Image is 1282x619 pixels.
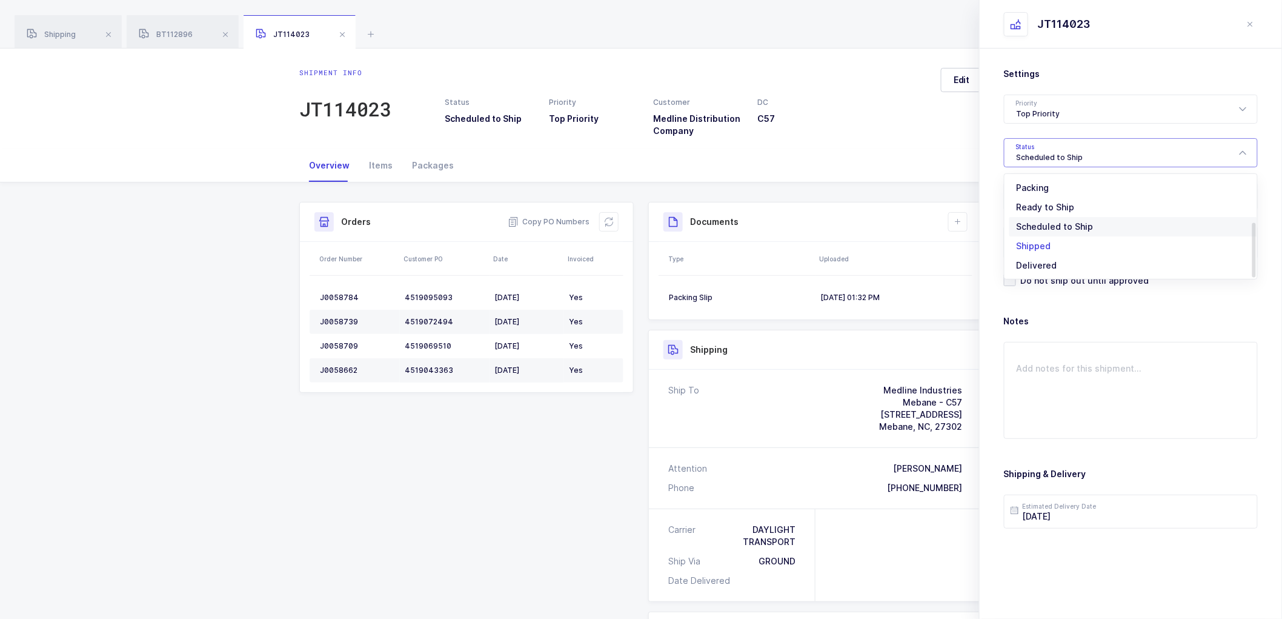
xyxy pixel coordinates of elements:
[893,463,962,475] div: [PERSON_NAME]
[879,396,962,409] div: Mebane - C57
[319,254,396,264] div: Order Number
[690,216,739,228] h3: Documents
[820,293,962,303] div: [DATE] 01:32 PM
[819,254,969,264] div: Uploaded
[139,30,193,39] span: BT112896
[320,293,395,303] div: J0058784
[668,575,735,587] div: Date Delivered
[569,341,583,350] span: Yes
[1038,17,1091,32] div: JT114023
[879,409,962,421] div: [STREET_ADDRESS]
[887,482,962,494] div: [PHONE_NUMBER]
[341,216,371,228] h3: Orders
[568,254,620,264] div: Invoiced
[256,30,310,39] span: JT114023
[690,344,728,356] h3: Shipping
[654,97,743,108] div: Customer
[299,68,391,78] div: Shipment info
[320,317,395,327] div: J0058739
[359,149,402,182] div: Items
[445,113,534,125] h3: Scheduled to Ship
[320,341,395,351] div: J0058709
[402,149,463,182] div: Packages
[405,317,485,327] div: 4519072494
[1243,17,1258,32] button: close drawer
[759,555,795,567] div: GROUND
[669,293,811,303] div: Packing Slip
[569,366,583,375] span: Yes
[758,97,848,108] div: DC
[668,254,812,264] div: Type
[1017,202,1075,212] span: Ready to Ship
[445,97,534,108] div: Status
[700,524,795,548] div: DAYLIGHT TRANSPORT
[668,555,705,567] div: Ship Via
[879,384,962,396] div: Medline Industries
[320,366,395,375] div: J0058662
[1017,221,1094,232] span: Scheduled to Ship
[668,384,699,433] div: Ship To
[668,524,700,548] div: Carrier
[1017,241,1051,251] span: Shipped
[549,97,639,108] div: Priority
[549,113,639,125] h3: Top Priority
[1017,260,1057,270] span: Delivered
[1017,182,1049,193] span: Packing
[405,366,485,375] div: 4519043363
[668,482,694,494] div: Phone
[668,463,707,475] div: Attention
[1004,468,1258,480] h3: Shipping & Delivery
[494,341,559,351] div: [DATE]
[508,216,590,228] button: Copy PO Numbers
[1004,315,1258,327] h3: Notes
[941,68,983,92] button: Edit
[1016,275,1149,286] span: Do not ship out until approved
[954,74,970,86] span: Edit
[493,254,560,264] div: Date
[879,421,962,432] span: Mebane, NC, 27302
[494,293,559,303] div: [DATE]
[27,30,76,39] span: Shipping
[405,341,485,351] div: 4519069510
[405,293,485,303] div: 4519095093
[569,317,583,326] span: Yes
[1004,68,1258,80] h3: Settings
[654,113,743,137] h3: Medline Distribution Company
[404,254,486,264] div: Customer PO
[299,149,359,182] div: Overview
[494,366,559,375] div: [DATE]
[758,113,848,125] h3: C57
[569,293,583,302] span: Yes
[494,317,559,327] div: [DATE]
